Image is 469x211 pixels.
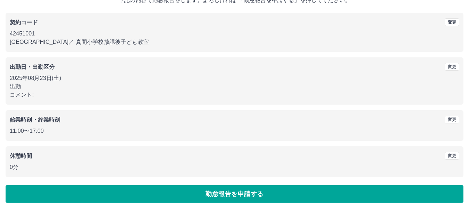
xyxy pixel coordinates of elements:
[10,64,55,70] b: 出勤日・出勤区分
[10,74,459,82] p: 2025年08月23日(土)
[6,185,463,203] button: 勤怠報告を申請する
[10,38,459,46] p: [GEOGRAPHIC_DATA] ／ 真間小学校放課後子ども教室
[445,18,459,26] button: 変更
[445,116,459,123] button: 変更
[10,163,459,171] p: 0分
[10,82,459,91] p: 出勤
[10,127,459,135] p: 11:00 〜 17:00
[10,19,38,25] b: 契約コード
[445,152,459,160] button: 変更
[10,117,60,123] b: 始業時刻・終業時刻
[10,91,459,99] p: コメント:
[10,30,459,38] p: 42451001
[445,63,459,71] button: 変更
[10,153,32,159] b: 休憩時間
